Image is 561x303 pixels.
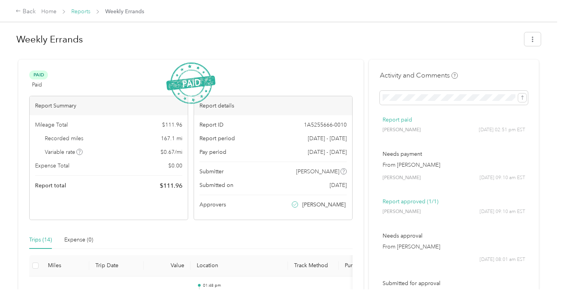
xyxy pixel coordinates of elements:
[308,148,347,156] span: [DATE] - [DATE]
[383,174,421,181] span: [PERSON_NAME]
[105,7,144,16] span: Weekly Errands
[16,30,519,49] h1: Weekly Errands
[35,162,69,170] span: Expense Total
[30,96,188,115] div: Report Summary
[168,162,182,170] span: $ 0.00
[45,134,83,143] span: Recorded miles
[162,121,182,129] span: $ 111.96
[199,134,235,143] span: Report period
[330,181,347,189] span: [DATE]
[166,62,215,104] img: PaidStamp
[383,127,421,134] span: [PERSON_NAME]
[199,167,224,176] span: Submitter
[35,181,66,190] span: Report total
[302,201,346,209] span: [PERSON_NAME]
[383,243,525,251] p: From [PERSON_NAME]
[29,70,48,79] span: Paid
[194,96,352,115] div: Report details
[383,161,525,169] p: From [PERSON_NAME]
[29,236,52,244] div: Trips (14)
[45,148,83,156] span: Variable rate
[191,255,288,277] th: Location
[41,8,56,15] a: Home
[42,255,89,277] th: Miles
[64,236,93,244] div: Expense (0)
[383,279,525,287] p: Submitted for approval
[480,208,525,215] span: [DATE] 09:10 am EST
[35,121,68,129] span: Mileage Total
[304,121,347,129] span: 1A5255666-0010
[383,197,525,206] p: Report approved (1/1)
[203,288,282,295] p: [STREET_ADDRESS]
[479,127,525,134] span: [DATE] 02:51 pm EST
[480,256,525,263] span: [DATE] 08:01 am EST
[308,134,347,143] span: [DATE] - [DATE]
[199,201,226,209] span: Approvers
[380,70,458,80] h4: Activity and Comments
[16,7,36,16] div: Back
[89,255,144,277] th: Trip Date
[32,81,42,89] span: Paid
[144,255,191,277] th: Value
[161,134,182,143] span: 167.1 mi
[517,259,561,303] iframe: Everlance-gr Chat Button Frame
[160,181,182,190] span: $ 111.96
[480,174,525,181] span: [DATE] 09:10 am EST
[383,232,525,240] p: Needs approval
[383,150,525,158] p: Needs payment
[203,283,282,288] p: 01:48 pm
[199,121,224,129] span: Report ID
[71,8,90,15] a: Reports
[199,148,226,156] span: Pay period
[288,255,339,277] th: Track Method
[161,148,182,156] span: $ 0.67 / mi
[383,208,421,215] span: [PERSON_NAME]
[339,255,397,277] th: Purpose
[199,181,233,189] span: Submitted on
[383,116,525,124] p: Report paid
[296,167,339,176] span: [PERSON_NAME]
